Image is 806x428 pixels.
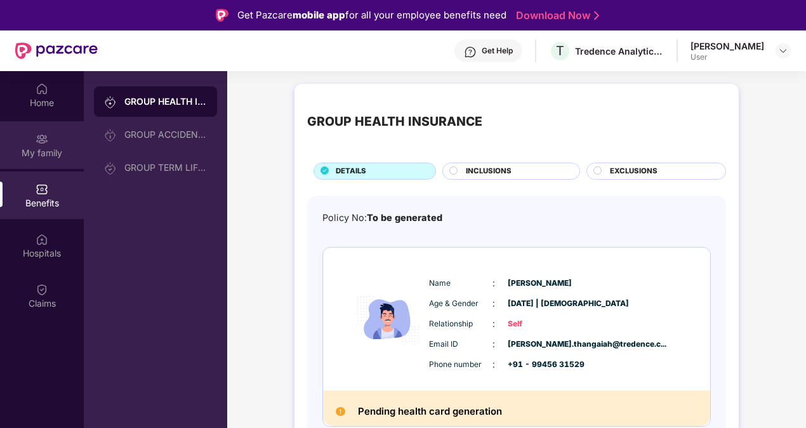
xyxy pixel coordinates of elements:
[322,211,442,225] div: Policy No:
[429,318,492,330] span: Relationship
[429,278,492,290] span: Name
[216,9,228,22] img: Logo
[492,276,495,290] span: :
[492,337,495,351] span: :
[367,212,442,223] span: To be generated
[610,166,657,177] span: EXCLUSIONS
[575,45,664,57] div: Tredence Analytics Solutions Private Limited
[508,318,571,330] span: Self
[124,163,207,173] div: GROUP TERM LIFE INSURANCE
[104,162,117,175] img: svg+xml;base64,PHN2ZyB3aWR0aD0iMjAiIGhlaWdodD0iMjAiIHZpZXdCb3g9IjAgMCAyMCAyMCIgZmlsbD0ibm9uZSIgeG...
[237,8,506,23] div: Get Pazcare for all your employee benefits need
[492,317,495,331] span: :
[492,358,495,371] span: :
[429,298,492,310] span: Age & Gender
[690,52,764,62] div: User
[482,46,513,56] div: Get Help
[104,129,117,142] img: svg+xml;base64,PHN2ZyB3aWR0aD0iMjAiIGhlaWdodD0iMjAiIHZpZXdCb3g9IjAgMCAyMCAyMCIgZmlsbD0ibm9uZSIgeG...
[336,166,366,177] span: DETAILS
[690,40,764,52] div: [PERSON_NAME]
[293,9,345,21] strong: mobile app
[336,407,345,417] img: Pending
[358,403,502,420] h2: Pending health card generation
[778,46,788,56] img: svg+xml;base64,PHN2ZyBpZD0iRHJvcGRvd24tMzJ4MzIiIHhtbG5zPSJodHRwOi8vd3d3LnczLm9yZy8yMDAwL3N2ZyIgd2...
[466,166,512,177] span: INCLUSIONS
[429,359,492,371] span: Phone number
[429,338,492,351] span: Email ID
[15,43,98,59] img: New Pazcare Logo
[508,298,571,310] span: [DATE] | [DEMOGRAPHIC_DATA]
[464,46,477,58] img: svg+xml;base64,PHN2ZyBpZD0iSGVscC0zMngzMiIgeG1sbnM9Imh0dHA6Ly93d3cudzMub3JnLzIwMDAvc3ZnIiB3aWR0aD...
[124,130,207,140] div: GROUP ACCIDENTAL INSURANCE
[307,112,482,131] div: GROUP HEALTH INSURANCE
[124,95,207,108] div: GROUP HEALTH INSURANCE
[36,233,48,246] img: svg+xml;base64,PHN2ZyBpZD0iSG9zcGl0YWxzIiB4bWxucz0iaHR0cDovL3d3dy53My5vcmcvMjAwMC9zdmciIHdpZHRoPS...
[36,283,48,296] img: svg+xml;base64,PHN2ZyBpZD0iQ2xhaW0iIHhtbG5zPSJodHRwOi8vd3d3LnczLm9yZy8yMDAwL3N2ZyIgd2lkdGg9IjIwIi...
[508,338,571,351] span: [PERSON_NAME].thangaiah@tredence.c...
[36,133,48,145] img: svg+xml;base64,PHN2ZyB3aWR0aD0iMjAiIGhlaWdodD0iMjAiIHZpZXdCb3g9IjAgMCAyMCAyMCIgZmlsbD0ibm9uZSIgeG...
[594,9,599,22] img: Stroke
[104,96,117,109] img: svg+xml;base64,PHN2ZyB3aWR0aD0iMjAiIGhlaWdodD0iMjAiIHZpZXdCb3g9IjAgMCAyMCAyMCIgZmlsbD0ibm9uZSIgeG...
[350,267,426,371] img: icon
[36,83,48,95] img: svg+xml;base64,PHN2ZyBpZD0iSG9tZSIgeG1sbnM9Imh0dHA6Ly93d3cudzMub3JnLzIwMDAvc3ZnIiB3aWR0aD0iMjAiIG...
[556,43,564,58] span: T
[492,297,495,311] span: :
[516,9,595,22] a: Download Now
[508,278,571,290] span: [PERSON_NAME]
[508,359,571,371] span: +91 - 99456 31529
[36,183,48,196] img: svg+xml;base64,PHN2ZyBpZD0iQmVuZWZpdHMiIHhtbG5zPSJodHRwOi8vd3d3LnczLm9yZy8yMDAwL3N2ZyIgd2lkdGg9Ij...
